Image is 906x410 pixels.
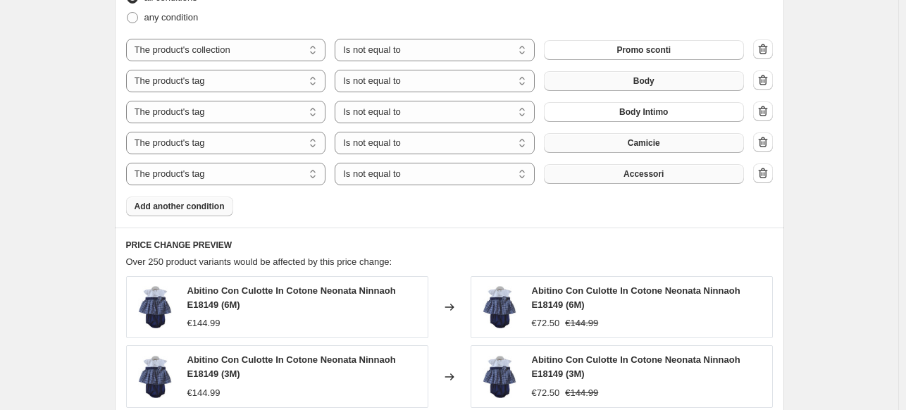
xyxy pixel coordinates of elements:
span: Accessori [623,168,664,180]
span: any condition [144,12,199,23]
button: Camicie [544,133,744,153]
button: Add another condition [126,197,233,216]
img: 5781_80x.jpg [478,286,521,328]
span: Abitino Con Culotte In Cotone Neonata Ninnaoh E18149 (6M) [532,285,740,310]
button: Accessori [544,164,744,184]
img: 5781_80x.jpg [134,356,176,398]
span: Camicie [628,137,660,149]
button: Promo sconti [544,40,744,60]
span: Body [633,75,654,87]
span: Over 250 product variants would be affected by this price change: [126,256,392,267]
strike: €144.99 [565,316,598,330]
img: 5781_80x.jpg [134,286,176,328]
div: €144.99 [187,386,221,400]
span: Promo sconti [616,44,671,56]
h6: PRICE CHANGE PREVIEW [126,240,773,251]
div: €72.50 [532,316,560,330]
img: 5781_80x.jpg [478,356,521,398]
button: Body Intimo [544,102,744,122]
span: Abitino Con Culotte In Cotone Neonata Ninnaoh E18149 (3M) [187,354,396,379]
span: Abitino Con Culotte In Cotone Neonata Ninnaoh E18149 (6M) [187,285,396,310]
div: €72.50 [532,386,560,400]
span: Add another condition [135,201,225,212]
span: Body Intimo [619,106,668,118]
button: Body [544,71,744,91]
span: Abitino Con Culotte In Cotone Neonata Ninnaoh E18149 (3M) [532,354,740,379]
div: €144.99 [187,316,221,330]
strike: €144.99 [565,386,598,400]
